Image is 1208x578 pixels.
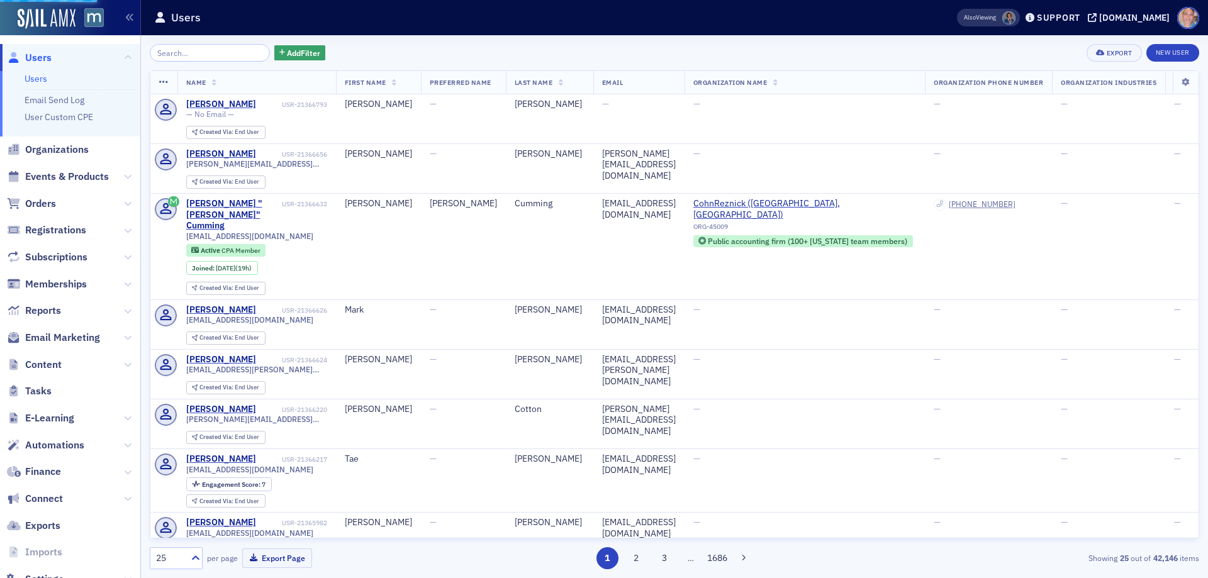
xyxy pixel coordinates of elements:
[186,528,313,538] span: [EMAIL_ADDRESS][DOMAIN_NAME]
[25,384,52,398] span: Tasks
[258,150,327,158] div: USR-21366656
[199,383,235,391] span: Created Via :
[25,331,100,345] span: Email Marketing
[186,431,266,444] div: Created Via: End User
[186,331,266,345] div: Created Via: End User
[192,264,216,272] span: Joined :
[7,170,109,184] a: Events & Products
[258,455,327,464] div: USR-21366217
[515,354,584,365] div: [PERSON_NAME]
[186,517,256,528] a: [PERSON_NAME]
[150,44,270,62] input: Search…
[602,453,676,475] div: [EMAIL_ADDRESS][DOMAIN_NAME]
[430,516,437,528] span: —
[345,78,386,87] span: First Name
[186,282,266,295] div: Created Via: End User
[1174,148,1181,159] span: —
[199,384,259,391] div: End User
[199,285,259,292] div: End User
[430,403,437,414] span: —
[258,406,327,414] div: USR-21366220
[934,403,941,414] span: —
[1117,552,1131,564] strong: 25
[654,547,676,569] button: 3
[84,8,104,28] img: SailAMX
[186,231,313,241] span: [EMAIL_ADDRESS][DOMAIN_NAME]
[199,335,259,342] div: End User
[186,453,256,465] div: [PERSON_NAME]
[186,148,256,160] a: [PERSON_NAME]
[186,414,327,424] span: [PERSON_NAME][EMAIL_ADDRESS][DOMAIN_NAME]
[1099,12,1170,23] div: [DOMAIN_NAME]
[515,148,584,160] div: [PERSON_NAME]
[1107,50,1132,57] div: Export
[1061,516,1068,528] span: —
[693,223,917,235] div: ORG-45009
[1088,13,1174,22] button: [DOMAIN_NAME]
[7,197,56,211] a: Orders
[1174,453,1181,464] span: —
[7,250,87,264] a: Subscriptions
[1061,148,1068,159] span: —
[186,109,234,119] span: — No Email —
[216,264,235,272] span: [DATE]
[430,148,437,159] span: —
[199,179,259,186] div: End User
[25,197,56,211] span: Orders
[693,304,700,315] span: —
[25,94,84,106] a: Email Send Log
[693,98,700,109] span: —
[25,223,86,237] span: Registrations
[258,356,327,364] div: USR-21366624
[199,433,235,441] span: Created Via :
[345,354,412,365] div: [PERSON_NAME]
[949,199,1015,209] div: [PHONE_NUMBER]
[693,198,917,220] a: CohnReznick ([GEOGRAPHIC_DATA], [GEOGRAPHIC_DATA])
[18,9,75,29] img: SailAMX
[964,13,996,22] span: Viewing
[1061,78,1156,87] span: Organization Industries
[602,517,676,539] div: [EMAIL_ADDRESS][DOMAIN_NAME]
[693,516,700,528] span: —
[7,331,100,345] a: Email Marketing
[186,494,266,508] div: Created Via: End User
[345,148,412,160] div: [PERSON_NAME]
[934,98,941,109] span: —
[345,517,412,528] div: [PERSON_NAME]
[202,480,262,489] span: Engagement Score :
[186,261,258,275] div: Joined: 2025-10-10 00:00:00
[25,51,52,65] span: Users
[216,264,252,272] div: (19h)
[199,498,259,505] div: End User
[199,434,259,441] div: End User
[7,51,52,65] a: Users
[25,545,62,559] span: Imports
[186,175,266,189] div: Created Via: End User
[693,148,700,159] span: —
[258,306,327,314] div: USR-21366626
[207,552,238,564] label: per page
[201,246,221,255] span: Active
[934,516,941,528] span: —
[515,404,584,415] div: Cotton
[430,453,437,464] span: —
[186,198,280,231] div: [PERSON_NAME] "[PERSON_NAME]" Cumming
[602,304,676,326] div: [EMAIL_ADDRESS][DOMAIN_NAME]
[186,315,313,325] span: [EMAIL_ADDRESS][DOMAIN_NAME]
[693,235,914,247] div: Public accounting firm (100+ Maryland team members)
[934,353,941,365] span: —
[602,198,676,220] div: [EMAIL_ADDRESS][DOMAIN_NAME]
[430,353,437,365] span: —
[186,304,256,316] a: [PERSON_NAME]
[693,403,700,414] span: —
[25,465,61,479] span: Finance
[7,358,62,372] a: Content
[345,404,412,415] div: [PERSON_NAME]
[934,78,1043,87] span: Organization Phone Number
[345,304,412,316] div: Mark
[1174,197,1181,209] span: —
